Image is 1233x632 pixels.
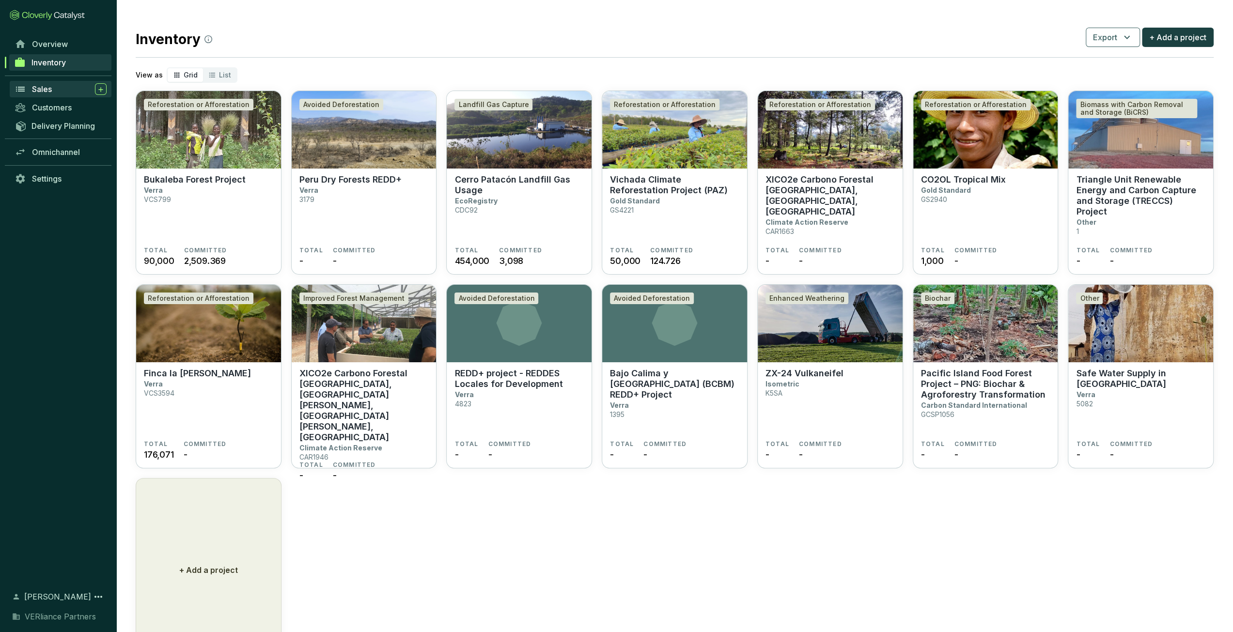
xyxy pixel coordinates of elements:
[921,401,1027,409] p: Carbon Standard International
[219,71,231,79] span: List
[1076,218,1096,226] p: Other
[299,254,303,267] span: -
[1076,247,1100,254] span: TOTAL
[921,368,1050,400] p: Pacific Island Food Forest Project – PNG: Biochar & Agroforestry Transformation
[921,99,1030,110] div: Reforestation or Afforestation
[799,254,803,267] span: -
[454,368,584,389] p: REDD+ project - REDDES Locales for Development
[32,103,72,112] span: Customers
[954,440,998,448] span: COMMITTED
[758,285,903,362] img: ZX-24 Vulkaneifel
[446,284,592,468] a: Avoided DeforestationREDD+ project - REDDES Locales for DevelopmentVerra4823TOTAL-COMMITTED-
[454,206,477,214] p: CDC92
[610,247,634,254] span: TOTAL
[921,174,1006,185] p: CO2OL Tropical Mix
[1109,254,1113,267] span: -
[144,448,174,461] span: 176,071
[1109,247,1153,254] span: COMMITTED
[31,58,66,67] span: Inventory
[292,91,437,169] img: Peru Dry Forests REDD+
[10,170,111,187] a: Settings
[9,54,111,71] a: Inventory
[1068,91,1214,275] a: Triangle Unit Renewable Energy and Carbon Capture and Storage (TRECCS) ProjectBiomass with Carbon...
[333,469,337,482] span: -
[643,448,647,461] span: -
[1076,368,1205,389] p: Safe Water Supply in [GEOGRAPHIC_DATA]
[144,99,253,110] div: Reforestation or Afforestation
[499,247,542,254] span: COMMITTED
[299,461,323,469] span: TOTAL
[610,174,739,196] p: Vichada Climate Reforestation Project (PAZ)
[765,227,794,235] p: CAR1663
[921,195,947,203] p: GS2940
[136,29,212,49] h2: Inventory
[610,99,719,110] div: Reforestation or Afforestation
[765,380,799,388] p: Isometric
[299,293,408,304] div: Improved Forest Management
[144,440,168,448] span: TOTAL
[144,247,168,254] span: TOTAL
[799,247,842,254] span: COMMITTED
[1086,28,1140,47] button: Export
[10,36,111,52] a: Overview
[136,91,281,169] img: Bukaleba Forest Project
[136,91,281,275] a: Bukaleba Forest ProjectReforestation or AfforestationBukaleba Forest ProjectVerraVCS799TOTAL90,00...
[10,99,111,116] a: Customers
[602,91,747,169] img: Vichada Climate Reforestation Project (PAZ)
[610,197,660,205] p: Gold Standard
[447,91,592,169] img: Cerro Patacón Landfill Gas Usage
[136,284,281,468] a: Finca la Paz IIReforestation or AfforestationFinca la [PERSON_NAME]VerraVCS3594TOTAL176,071COMMIT...
[333,254,337,267] span: -
[610,206,634,214] p: GS4221
[299,453,328,461] p: CAR1946
[921,440,945,448] span: TOTAL
[454,197,497,205] p: EcoRegistry
[32,147,80,157] span: Omnichannel
[757,91,903,275] a: XICO2e Carbono Forestal Ejido Pueblo Nuevo, Durango, MéxicoReforestation or AfforestationXICO2e C...
[184,71,198,79] span: Grid
[136,70,163,80] p: View as
[299,368,429,443] p: XICO2e Carbono Forestal [GEOGRAPHIC_DATA], [GEOGRAPHIC_DATA][PERSON_NAME], [GEOGRAPHIC_DATA][PERS...
[799,440,842,448] span: COMMITTED
[184,440,227,448] span: COMMITTED
[1068,285,1213,362] img: Safe Water Supply in Zambia
[144,293,253,304] div: Reforestation or Afforestation
[765,440,789,448] span: TOTAL
[144,254,174,267] span: 90,000
[650,254,681,267] span: 124.726
[144,368,251,379] p: Finca la [PERSON_NAME]
[765,218,848,226] p: Climate Action Reserve
[184,247,227,254] span: COMMITTED
[292,285,437,362] img: XICO2e Carbono Forestal Ejido Noh Bec, Municipio de Felipe Carrillo Puerto, Estado de Quintana Ro...
[913,91,1058,169] img: CO2OL Tropical Mix
[1068,91,1213,169] img: Triangle Unit Renewable Energy and Carbon Capture and Storage (TRECCS) Project
[765,247,789,254] span: TOTAL
[488,448,492,461] span: -
[299,195,314,203] p: 3179
[10,118,111,134] a: Delivery Planning
[1076,99,1197,118] div: Biomass with Carbon Removal and Storage (BiCRS)
[1068,284,1214,468] a: Safe Water Supply in ZambiaOtherSafe Water Supply in [GEOGRAPHIC_DATA]Verra5082TOTAL-COMMITTED-
[954,448,958,461] span: -
[299,186,318,194] p: Verra
[765,368,843,379] p: ZX-24 Vulkaneifel
[610,254,640,267] span: 50,000
[1076,174,1205,217] p: Triangle Unit Renewable Energy and Carbon Capture and Storage (TRECCS) Project
[758,91,903,169] img: XICO2e Carbono Forestal Ejido Pueblo Nuevo, Durango, México
[144,186,163,194] p: Verra
[765,293,848,304] div: Enhanced Weathering
[610,448,614,461] span: -
[954,254,958,267] span: -
[144,389,174,397] p: VCS3594
[1109,448,1113,461] span: -
[610,401,629,409] p: Verra
[610,293,694,304] div: Avoided Deforestation
[765,254,769,267] span: -
[765,174,895,217] p: XICO2e Carbono Forestal [GEOGRAPHIC_DATA], [GEOGRAPHIC_DATA], [GEOGRAPHIC_DATA]
[913,284,1059,468] a: Pacific Island Food Forest Project – PNG: Biochar & Agroforestry TransformationBiocharPacific Isl...
[1076,227,1078,235] p: 1
[643,440,687,448] span: COMMITTED
[291,91,437,275] a: Peru Dry Forests REDD+Avoided DeforestationPeru Dry Forests REDD+Verra3179TOTAL-COMMITTED-
[31,121,95,131] span: Delivery Planning
[299,444,382,452] p: Climate Action Reserve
